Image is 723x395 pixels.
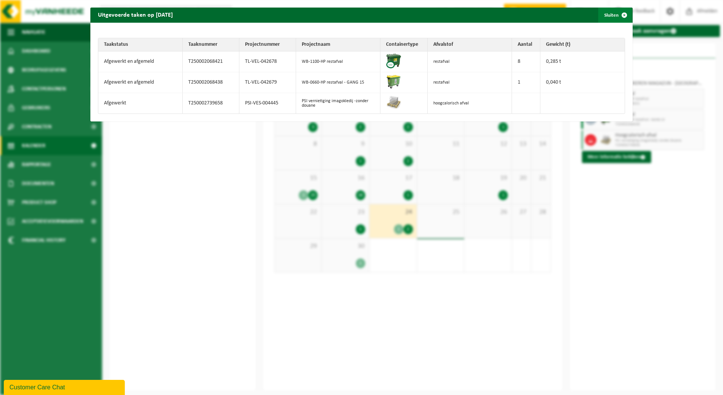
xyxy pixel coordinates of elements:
td: 1 [512,72,540,93]
td: TL-VEL-042679 [239,72,296,93]
td: TL-VEL-042678 [239,51,296,72]
td: Afgewerkt en afgemeld [98,51,183,72]
td: Afgewerkt en afgemeld [98,72,183,93]
td: hoogcalorisch afval [428,93,512,114]
td: 0,040 t [540,72,625,93]
th: Afvalstof [428,38,512,51]
td: restafval [428,72,512,93]
th: Projectnaam [296,38,380,51]
td: PSI vernietiging imagokledij -zonder douane [296,93,380,114]
th: Projectnummer [239,38,296,51]
img: WB-0660-HPE-GN-50 [386,74,401,89]
th: Containertype [380,38,428,51]
td: WB-0660-HP restafval - GANG 15 [296,72,380,93]
td: PSI-VES-004445 [239,93,296,114]
td: 0,285 t [540,51,625,72]
th: Taakstatus [98,38,183,51]
img: WB-1100-CU [386,53,401,68]
h2: Uitgevoerde taken op [DATE] [90,8,180,22]
th: Gewicht (t) [540,38,625,51]
td: WB-1100-HP restafval [296,51,380,72]
th: Aantal [512,38,540,51]
td: T250002739658 [183,93,239,114]
button: Sluiten [598,8,632,23]
iframe: chat widget [4,378,126,395]
img: LP-PA-00000-WDN-11 [386,95,401,110]
td: Afgewerkt [98,93,183,114]
td: restafval [428,51,512,72]
td: 8 [512,51,540,72]
td: T250002068438 [183,72,239,93]
td: T250002068421 [183,51,239,72]
th: Taaknummer [183,38,239,51]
